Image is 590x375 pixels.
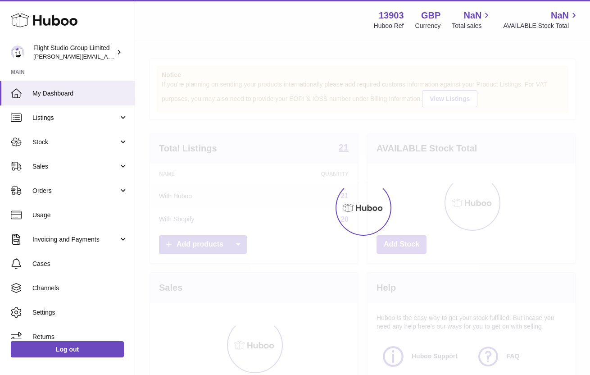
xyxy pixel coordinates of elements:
[11,46,24,59] img: natasha@stevenbartlett.com
[32,138,118,146] span: Stock
[32,211,128,220] span: Usage
[32,235,118,244] span: Invoicing and Payments
[32,260,128,268] span: Cases
[503,22,579,30] span: AVAILABLE Stock Total
[551,9,569,22] span: NaN
[32,89,128,98] span: My Dashboard
[421,9,440,22] strong: GBP
[33,53,181,60] span: [PERSON_NAME][EMAIL_ADDRESS][DOMAIN_NAME]
[379,9,404,22] strong: 13903
[32,114,118,122] span: Listings
[32,162,118,171] span: Sales
[452,9,492,30] a: NaN Total sales
[11,341,124,357] a: Log out
[33,44,114,61] div: Flight Studio Group Limited
[452,22,492,30] span: Total sales
[374,22,404,30] div: Huboo Ref
[463,9,481,22] span: NaN
[32,333,128,341] span: Returns
[32,187,118,195] span: Orders
[32,308,128,317] span: Settings
[32,284,128,293] span: Channels
[503,9,579,30] a: NaN AVAILABLE Stock Total
[415,22,441,30] div: Currency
